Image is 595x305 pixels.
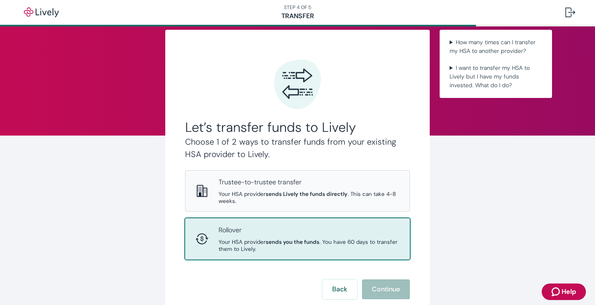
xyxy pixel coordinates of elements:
img: Lively [18,7,64,17]
p: Trustee-to-trustee transfer [219,177,400,187]
button: RolloverRolloverYour HSA providersends you the funds. You have 60 days to transfer them to Lively. [186,219,409,259]
span: Your HSA provider . This can take 4-8 weeks. [219,191,400,205]
svg: Trustee-to-trustee [195,184,209,198]
p: Rollover [219,225,400,235]
svg: Rollover [195,232,209,245]
strong: sends Lively the funds directly [266,191,347,198]
svg: Zendesk support icon [552,287,562,297]
span: Help [562,287,576,297]
h2: Let’s transfer funds to Lively [185,119,410,136]
button: Zendesk support iconHelp [542,284,586,300]
button: Trustee-to-trusteeTrustee-to-trustee transferYour HSA providersends Lively the funds directly. Th... [186,171,409,211]
h4: Choose 1 of 2 ways to transfer funds from your existing HSA provider to Lively. [185,136,410,160]
summary: How many times can I transfer my HSA to another provider? [446,36,545,57]
strong: sends you the funds [266,238,319,245]
button: Back [322,279,357,299]
span: Your HSA provider . You have 60 days to transfer them to Lively. [219,238,400,253]
summary: I want to transfer my HSA to Lively but I have my funds invested. What do I do? [446,62,545,91]
button: Log out [559,2,582,22]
